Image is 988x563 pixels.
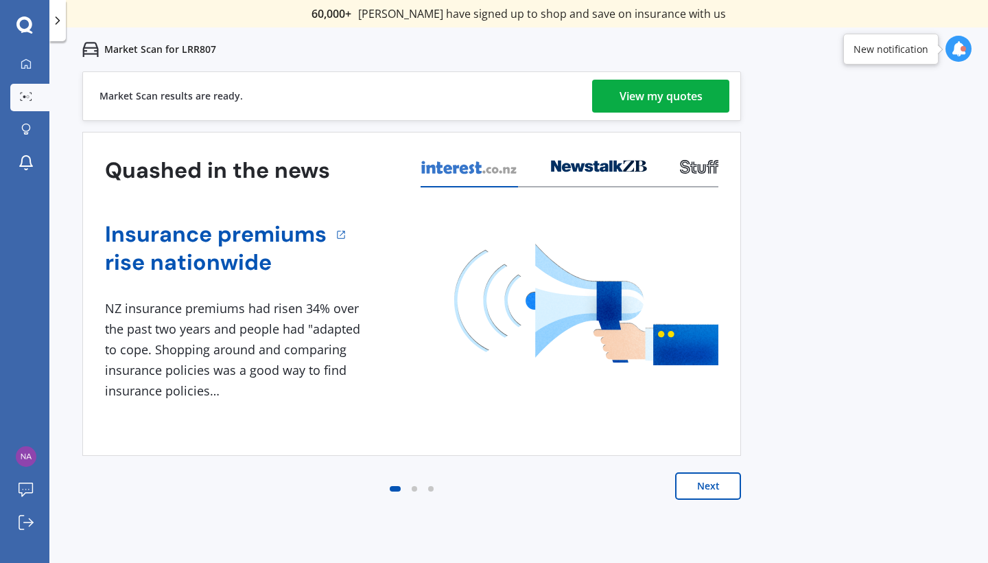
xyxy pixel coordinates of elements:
img: media image [454,244,718,365]
h3: Quashed in the news [105,157,330,185]
div: New notification [854,43,928,56]
a: Insurance premiums [105,220,327,249]
img: car.f15378c7a67c060ca3f3.svg [82,41,99,58]
a: rise nationwide [105,249,327,277]
p: Market Scan for LRR807 [104,43,216,56]
img: 4ce0131b909553c473fac9287a796213 [16,446,36,467]
div: View my quotes [620,80,703,113]
div: Market Scan results are ready. [99,72,243,120]
button: Next [675,472,741,500]
div: NZ insurance premiums had risen 34% over the past two years and people had "adapted to cope. Shop... [105,299,366,401]
a: View my quotes [592,80,729,113]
